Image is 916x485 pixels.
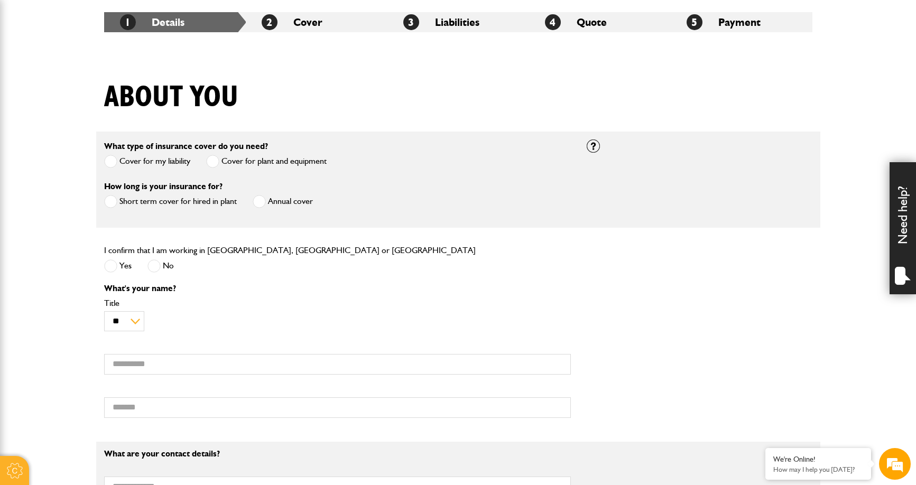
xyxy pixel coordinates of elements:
span: 5 [687,14,702,30]
li: Cover [246,12,387,32]
label: How long is your insurance for? [104,182,223,191]
label: I confirm that I am working in [GEOGRAPHIC_DATA], [GEOGRAPHIC_DATA] or [GEOGRAPHIC_DATA] [104,246,476,255]
p: What are your contact details? [104,450,571,458]
h1: About you [104,80,238,115]
li: Quote [529,12,671,32]
span: 2 [262,14,277,30]
span: 1 [120,14,136,30]
label: Cover for plant and equipment [206,155,327,168]
p: What's your name? [104,284,571,293]
span: 3 [403,14,419,30]
label: Yes [104,259,132,273]
label: Annual cover [253,195,313,208]
span: 4 [545,14,561,30]
div: We're Online! [773,455,863,464]
label: Cover for my liability [104,155,190,168]
label: No [147,259,174,273]
li: Liabilities [387,12,529,32]
li: Details [104,12,246,32]
p: How may I help you today? [773,465,863,473]
label: Title [104,299,571,307]
label: Short term cover for hired in plant [104,195,237,208]
div: Need help? [890,162,916,294]
li: Payment [671,12,812,32]
label: What type of insurance cover do you need? [104,142,268,151]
